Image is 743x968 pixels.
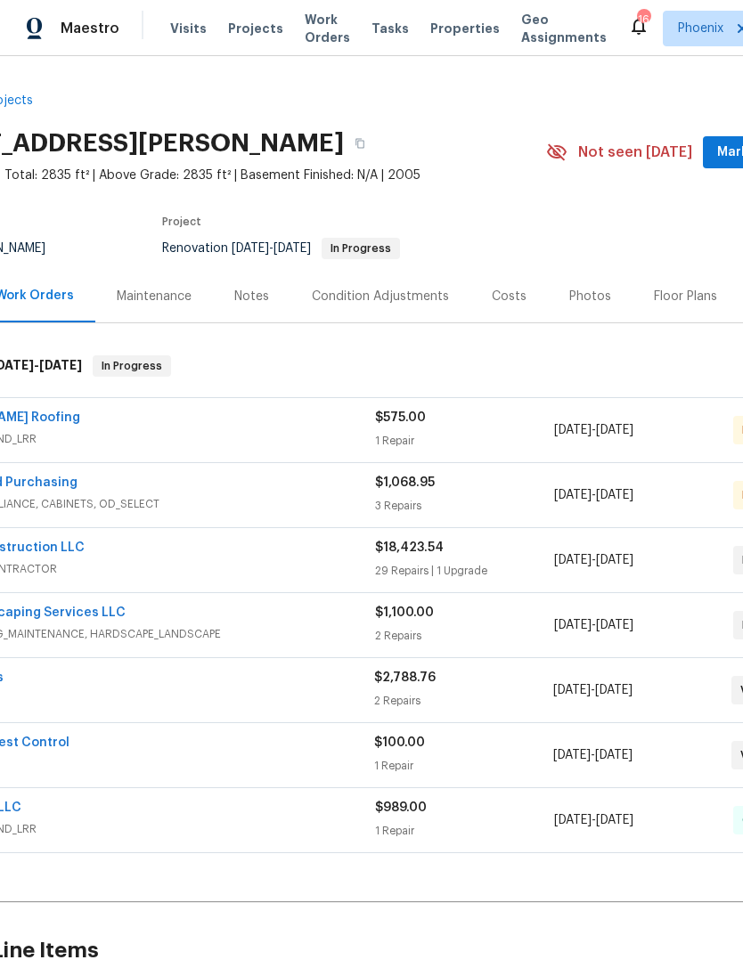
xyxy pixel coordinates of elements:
[554,551,633,569] span: -
[554,424,592,436] span: [DATE]
[375,411,426,424] span: $575.00
[375,497,554,515] div: 3 Repairs
[162,216,201,227] span: Project
[312,288,449,305] div: Condition Adjustments
[374,692,552,710] div: 2 Repairs
[554,616,633,634] span: -
[596,489,633,501] span: [DATE]
[678,20,723,37] span: Phoenix
[578,143,692,161] span: Not seen [DATE]
[375,432,554,450] div: 1 Repair
[553,684,591,696] span: [DATE]
[61,20,119,37] span: Maestro
[521,11,607,46] span: Geo Assignments
[375,822,554,840] div: 1 Repair
[375,606,434,619] span: $1,100.00
[595,749,633,761] span: [DATE]
[553,681,633,699] span: -
[553,749,591,761] span: [DATE]
[375,801,427,814] span: $989.00
[232,242,269,255] span: [DATE]
[228,20,283,37] span: Projects
[162,242,400,255] span: Renovation
[232,242,311,255] span: -
[596,619,633,631] span: [DATE]
[274,242,311,255] span: [DATE]
[596,814,633,826] span: [DATE]
[344,127,376,159] button: Copy Address
[430,20,500,37] span: Properties
[554,489,592,501] span: [DATE]
[305,11,350,46] span: Work Orders
[637,11,649,28] div: 16
[554,486,633,504] span: -
[554,814,592,826] span: [DATE]
[596,424,633,436] span: [DATE]
[374,736,425,749] span: $100.00
[375,476,435,489] span: $1,068.95
[554,554,592,566] span: [DATE]
[554,421,633,439] span: -
[375,541,444,554] span: $18,423.54
[554,811,633,829] span: -
[595,684,633,696] span: [DATE]
[234,288,269,305] div: Notes
[374,671,436,684] span: $2,788.76
[117,288,192,305] div: Maintenance
[554,619,592,631] span: [DATE]
[94,357,169,375] span: In Progress
[375,562,554,580] div: 29 Repairs | 1 Upgrade
[596,554,633,566] span: [DATE]
[553,746,633,764] span: -
[569,288,611,305] div: Photos
[323,243,398,254] span: In Progress
[39,359,82,371] span: [DATE]
[654,288,717,305] div: Floor Plans
[371,22,409,35] span: Tasks
[375,627,554,645] div: 2 Repairs
[374,757,552,775] div: 1 Repair
[170,20,207,37] span: Visits
[492,288,527,305] div: Costs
